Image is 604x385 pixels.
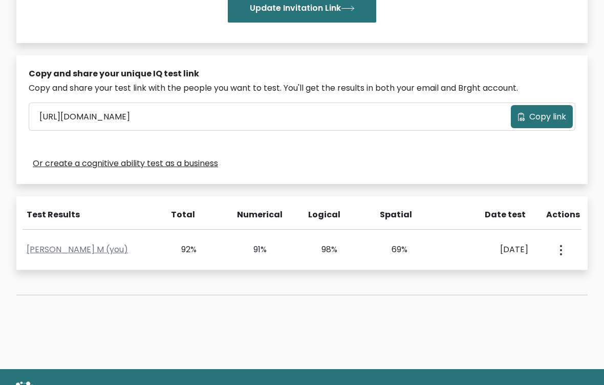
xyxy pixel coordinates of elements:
div: Test Results [27,209,153,221]
div: Logical [308,209,338,221]
div: Numerical [237,209,267,221]
a: [PERSON_NAME] M (you) [27,244,128,256]
div: Copy and share your test link with the people you want to test. You'll get the results in both yo... [29,83,575,95]
div: 69% [379,244,408,256]
span: Copy link [529,111,566,124]
button: Copy link [511,106,573,129]
div: 92% [167,244,197,256]
div: Copy and share your unique IQ test link [29,68,575,80]
div: [DATE] [449,244,528,256]
div: 98% [308,244,337,256]
div: Date test [451,209,534,221]
div: Spatial [380,209,409,221]
div: Actions [546,209,581,221]
a: Or create a cognitive ability test as a business [33,158,218,170]
div: 91% [238,244,267,256]
div: Total [165,209,195,221]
